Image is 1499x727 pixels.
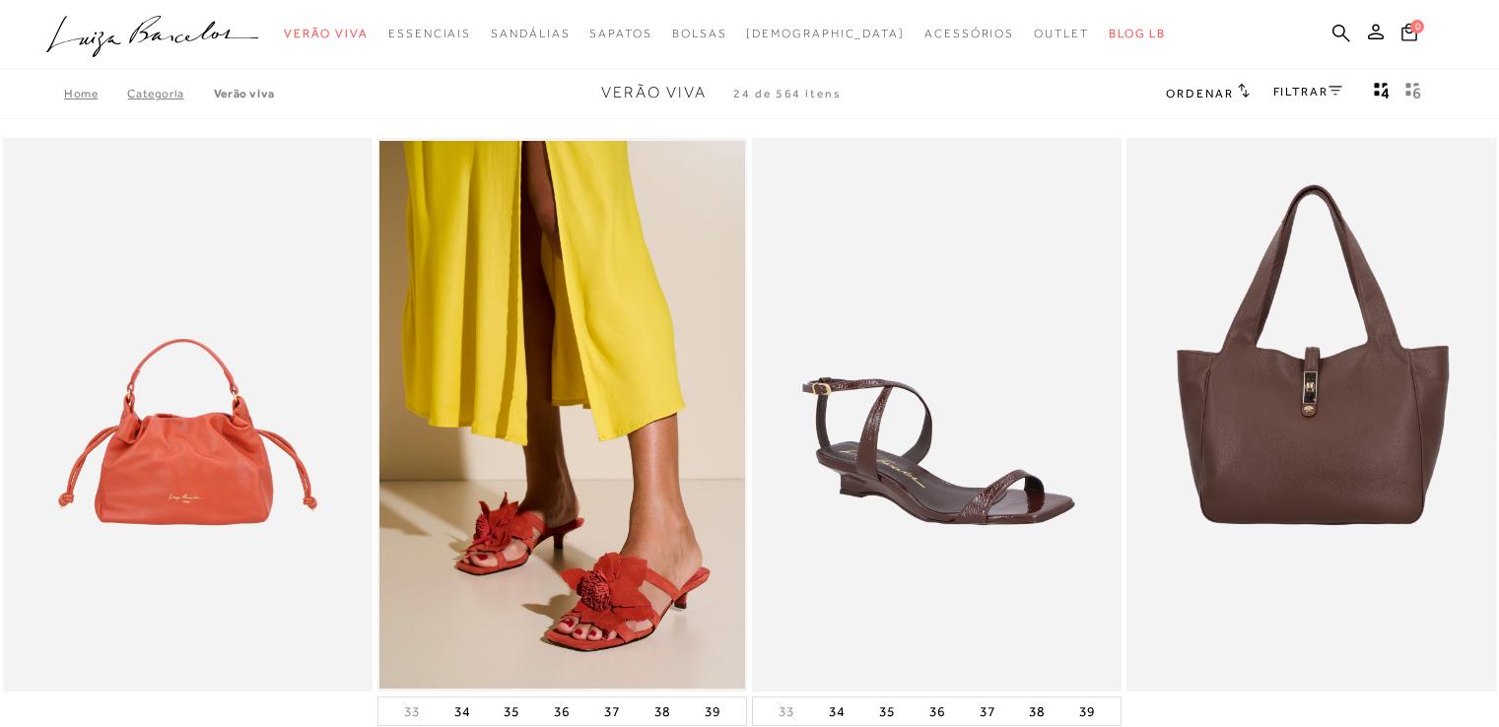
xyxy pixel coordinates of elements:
a: Home [64,87,127,100]
a: BLOG LB [1109,16,1166,52]
button: 35 [498,697,525,725]
button: 37 [598,697,626,725]
img: SANDÁLIA DE CAMURÇA VERMELHO CAIENA COM FLOR APLICADA E SALTO BAIXO KITTEN HEEL [379,141,745,690]
a: noSubCategoriesText [589,16,651,52]
button: Mostrar 4 produtos por linha [1368,81,1396,106]
a: noSubCategoriesText [388,16,471,52]
span: Sapatos [589,27,651,40]
span: Outlet [1034,27,1089,40]
a: noSubCategoriesText [672,16,727,52]
span: 0 [1410,20,1424,33]
span: Sandálias [491,27,570,40]
button: 36 [923,697,951,725]
button: gridText6Desc [1399,81,1427,106]
a: Categoria [127,87,213,100]
a: BOLSA EM COURO CAIENA COM ALÇA EFEITO NÓ BOLSA EM COURO CAIENA COM ALÇA EFEITO NÓ [5,141,371,690]
a: noSubCategoriesText [491,16,570,52]
span: Bolsas [672,27,727,40]
a: SANDÁLIA ANABELA EM VERNIZ CAFÉ COM TIRAS SANDÁLIA ANABELA EM VERNIZ CAFÉ COM TIRAS [754,141,1120,690]
span: [DEMOGRAPHIC_DATA] [746,27,905,40]
button: 34 [448,697,476,725]
a: noSubCategoriesText [1034,16,1089,52]
span: Acessórios [924,27,1014,40]
span: 24 de 564 itens [733,87,842,100]
button: 33 [773,702,800,721]
img: SANDÁLIA ANABELA EM VERNIZ CAFÉ COM TIRAS [754,141,1120,690]
button: 36 [548,697,576,725]
button: 33 [398,702,426,721]
span: Verão Viva [601,84,707,101]
a: Verão Viva [214,87,275,100]
a: FILTRAR [1273,85,1342,99]
a: noSubCategoriesText [284,16,369,52]
a: noSubCategoriesText [746,16,905,52]
button: 38 [1023,697,1051,725]
button: 37 [974,697,1001,725]
button: 35 [873,697,901,725]
a: noSubCategoriesText [924,16,1014,52]
a: BOLSA MÉDIA EM COURO CAFÉ COM FECHO DOURADO BOLSA MÉDIA EM COURO CAFÉ COM FECHO DOURADO [1128,141,1494,690]
button: 38 [648,697,676,725]
button: 39 [699,697,726,725]
button: 39 [1073,697,1101,725]
img: BOLSA MÉDIA EM COURO CAFÉ COM FECHO DOURADO [1128,141,1494,690]
button: 0 [1396,22,1423,48]
span: Ordenar [1166,87,1233,100]
a: SANDÁLIA DE CAMURÇA VERMELHO CAIENA COM FLOR APLICADA E SALTO BAIXO KITTEN HEEL SANDÁLIA DE CAMUR... [379,141,745,690]
span: Verão Viva [284,27,369,40]
span: Essenciais [388,27,471,40]
img: BOLSA EM COURO CAIENA COM ALÇA EFEITO NÓ [5,141,371,690]
button: 34 [823,697,851,725]
span: BLOG LB [1109,27,1166,40]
